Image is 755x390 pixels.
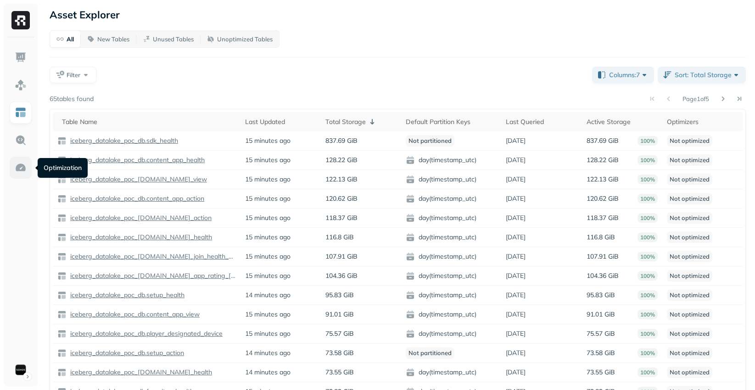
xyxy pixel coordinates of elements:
p: Not optimized [667,328,712,339]
p: 73.55 GiB [587,368,615,377]
img: table [57,368,67,377]
p: 100% [638,252,658,261]
p: 73.55 GiB [325,368,354,377]
a: iceberg_datalake_poc_db.content_app_action [67,194,204,203]
p: iceberg_datalake_poc_[DOMAIN_NAME]_action [68,214,212,222]
p: Not partitioned [406,347,454,359]
p: 15 minutes ago [245,310,291,319]
span: day(timestamp_utc) [406,329,497,339]
img: table [57,233,67,242]
span: day(timestamp_utc) [406,368,497,377]
p: iceberg_datalake_poc_db.setup_action [68,349,184,357]
p: iceberg_datalake_poc_[DOMAIN_NAME]_join_health_event [68,252,236,261]
img: table [57,175,67,184]
p: 15 minutes ago [245,136,291,145]
p: 75.57 GiB [587,329,615,338]
a: iceberg_datalake_poc_db.player_designated_device [67,329,223,338]
p: iceberg_datalake_poc_db.sdk_health [68,136,178,145]
p: 14 minutes ago [245,349,291,357]
p: Unused Tables [153,35,194,44]
p: 95.83 GiB [587,291,615,300]
span: day(timestamp_utc) [406,291,497,300]
p: 15 minutes ago [245,214,291,222]
p: 118.37 GiB [587,214,619,222]
a: iceberg_datalake_poc_[DOMAIN_NAME]_health [67,368,212,377]
img: table [57,156,67,165]
p: 122.13 GiB [587,175,619,184]
p: 100% [638,213,658,223]
p: iceberg_datalake_poc_db.content_app_action [68,194,204,203]
img: table [57,329,67,339]
span: day(timestamp_utc) [406,175,497,184]
p: iceberg_datalake_poc_db.content_app_view [68,310,200,319]
div: Default Partition Keys [406,116,497,127]
p: 100% [638,367,658,377]
p: 100% [638,175,658,184]
p: 100% [638,271,658,281]
button: Columns:7 [592,67,654,83]
p: [DATE] [506,310,526,319]
img: table [57,310,67,319]
p: 100% [638,136,658,146]
a: iceberg_datalake_poc_[DOMAIN_NAME]_view [67,175,207,184]
p: [DATE] [506,271,526,280]
img: table [57,252,67,261]
button: Filter [50,67,96,83]
p: 100% [638,194,658,203]
p: iceberg_datalake_poc_[DOMAIN_NAME]_view [68,175,207,184]
p: Not optimized [667,154,712,166]
p: 15 minutes ago [245,271,291,280]
img: table [57,291,67,300]
p: 100% [638,232,658,242]
span: day(timestamp_utc) [406,233,497,242]
img: table [57,271,67,281]
p: Not optimized [667,174,712,185]
p: Page 1 of 5 [682,95,709,103]
p: iceberg_datalake_poc_db.content_app_health [68,156,205,164]
p: Not optimized [667,232,712,243]
div: Optimization [38,158,88,178]
p: All [67,35,74,44]
p: 837.69 GiB [587,136,619,145]
p: [DATE] [506,156,526,164]
img: Query Explorer [15,134,27,146]
img: Ryft [11,11,30,29]
img: table [57,136,67,146]
p: Not optimized [667,367,712,378]
span: day(timestamp_utc) [406,310,497,319]
p: 120.62 GiB [325,194,358,203]
span: day(timestamp_utc) [406,194,497,203]
a: iceberg_datalake_poc_[DOMAIN_NAME]_health [67,233,212,242]
p: iceberg_datalake_poc_[DOMAIN_NAME]_health [68,368,212,377]
img: table [57,349,67,358]
span: day(timestamp_utc) [406,156,497,165]
a: iceberg_datalake_poc_db.sdk_health [67,136,178,145]
div: Last Queried [506,116,577,127]
span: Sort: Total Storage [675,70,741,79]
p: 100% [638,310,658,319]
p: Not partitioned [406,135,454,147]
span: day(timestamp_utc) [406,252,497,261]
a: iceberg_datalake_poc_db.setup_action [67,349,184,357]
div: Total Storage [325,116,397,127]
p: 100% [638,329,658,339]
img: Sonos [14,363,27,376]
p: [DATE] [506,233,526,242]
img: table [57,194,67,203]
a: iceberg_datalake_poc_[DOMAIN_NAME]_join_health_event [67,252,236,261]
p: Asset Explorer [50,8,120,21]
a: iceberg_datalake_poc_db.setup_health [67,291,185,300]
a: iceberg_datalake_poc_[DOMAIN_NAME]_app_rating_[DATE]_action [67,271,236,280]
p: [DATE] [506,214,526,222]
p: [DATE] [506,291,526,300]
p: 73.58 GiB [587,349,615,357]
a: iceberg_datalake_poc_[DOMAIN_NAME]_action [67,214,212,222]
p: 107.91 GiB [587,252,619,261]
p: iceberg_datalake_poc_db.setup_health [68,291,185,300]
p: 100% [638,155,658,165]
p: 100% [638,348,658,358]
p: [DATE] [506,252,526,261]
p: [DATE] [506,368,526,377]
div: Last Updated [245,116,316,127]
img: table [57,214,67,223]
